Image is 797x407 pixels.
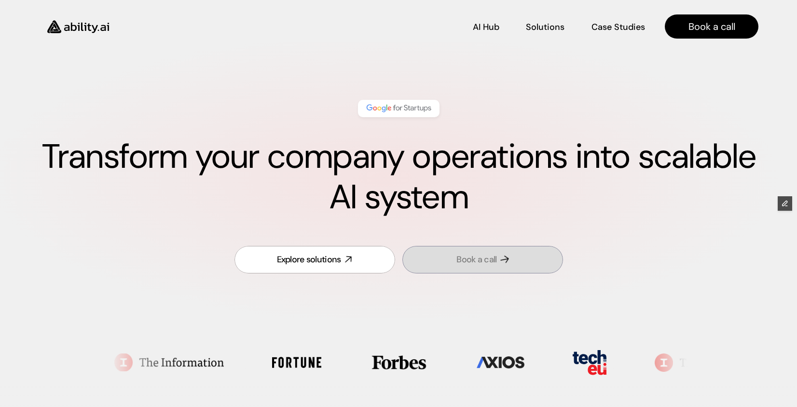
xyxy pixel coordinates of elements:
p: AI Hub [473,21,499,33]
div: Explore solutions [277,254,341,266]
div: Book a call [456,254,496,266]
nav: Main navigation [123,14,758,39]
p: Case Studies [591,21,645,33]
a: Case Studies [591,18,646,35]
button: Edit Framer Content [778,196,792,211]
p: Book a call [688,20,735,33]
a: AI Hub [473,18,499,35]
a: Solutions [526,18,564,35]
a: Book a call [665,14,758,39]
h1: Transform your company operations into scalable AI system [39,136,758,217]
p: Solutions [526,21,564,33]
a: Explore solutions [234,246,395,273]
a: Book a call [402,246,563,273]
